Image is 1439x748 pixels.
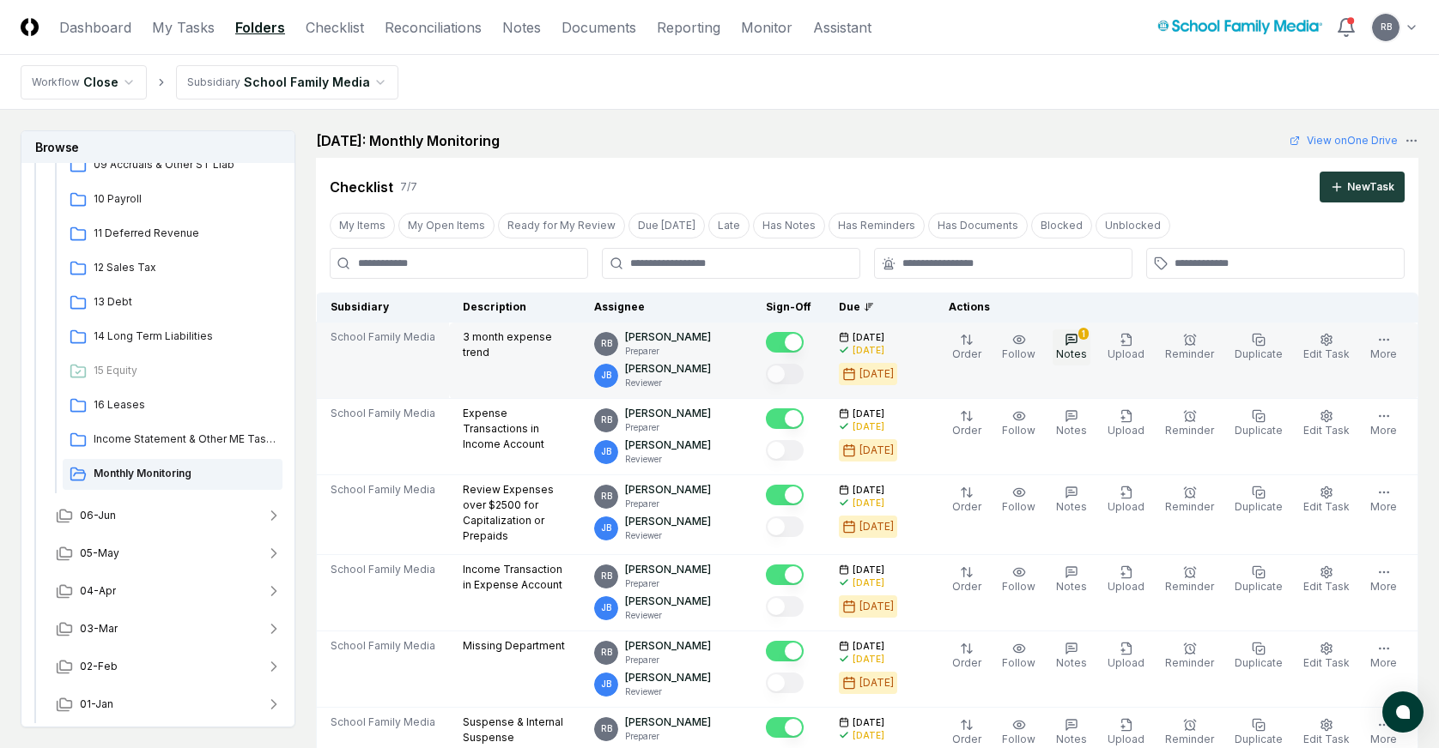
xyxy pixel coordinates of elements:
button: Upload [1104,562,1148,598]
button: More [1367,329,1400,365]
button: 06-Jun [42,497,296,534]
span: Order [952,580,981,593]
button: RB [1370,12,1401,43]
button: More [1367,638,1400,674]
a: Checklist [306,17,364,38]
a: Documents [562,17,636,38]
button: Duplicate [1231,562,1286,598]
span: Monthly Monitoring [94,466,276,481]
span: Reminder [1165,656,1214,669]
span: Income Statement & Other ME Tasks [94,431,276,447]
span: Follow [1002,500,1035,513]
a: 15 Equity [63,356,282,387]
p: Reviewer [625,529,711,542]
span: Order [952,733,981,745]
div: [DATE] [853,576,884,589]
span: JB [601,522,611,534]
th: Sign-Off [752,293,825,323]
button: Notes [1053,638,1090,674]
button: Reminder [1162,329,1217,365]
span: JB [601,445,611,458]
button: Follow [999,482,1039,518]
a: 12 Sales Tax [63,253,282,284]
button: 01-Jan [42,685,296,723]
a: Folders [235,17,285,38]
button: Order [949,482,985,518]
span: Upload [1108,424,1145,437]
span: Notes [1056,347,1087,360]
div: Checklist [330,177,393,197]
button: Duplicate [1231,329,1286,365]
button: Late [708,213,750,238]
p: Reviewer [625,453,711,466]
button: More [1367,562,1400,598]
button: Follow [999,329,1039,365]
span: Order [952,500,981,513]
a: Income Statement & Other ME Tasks [63,425,282,455]
span: Notes [1056,580,1087,593]
span: Reminder [1165,580,1214,593]
button: Upload [1104,329,1148,365]
a: Reconciliations [385,17,482,38]
p: Expense Transactions in Income Account [463,406,567,452]
button: Has Reminders [829,213,925,238]
button: Notes [1053,482,1090,518]
button: More [1367,406,1400,442]
a: Dashboard [59,17,131,38]
span: 15 Equity [94,363,276,378]
span: School Family Media [331,638,435,654]
img: School Family Media logo [1157,20,1322,34]
a: Reporting [657,17,720,38]
span: [DATE] [853,407,884,420]
p: [PERSON_NAME] [625,361,711,377]
span: 09 Accruals & Other ST Liab [94,157,276,172]
button: atlas-launcher [1382,691,1424,733]
p: [PERSON_NAME] [625,715,711,730]
div: [DATE] [853,729,884,742]
p: 3 month expense trend [463,329,567,360]
button: Has Notes [753,213,825,238]
button: NewTask [1320,172,1405,202]
h2: [DATE]: Monthly Monitoring [316,130,500,151]
p: Preparer [625,345,711,358]
button: Mark complete [766,364,804,384]
p: Preparer [625,654,711,667]
button: Reminder [1162,482,1217,518]
button: Duplicate [1231,406,1286,442]
span: Reminder [1165,733,1214,745]
span: [DATE] [853,716,884,729]
button: Has Documents [928,213,1028,238]
a: Assistant [813,17,871,38]
p: Preparer [625,421,711,434]
div: 1 [1078,328,1089,340]
p: [PERSON_NAME] [625,437,711,453]
span: School Family Media [331,562,435,577]
span: Edit Task [1303,424,1350,437]
span: School Family Media [331,715,435,730]
button: Duplicate [1231,482,1286,518]
th: Description [449,293,580,323]
button: Mark complete [766,485,804,505]
p: [PERSON_NAME] [625,406,711,421]
span: Edit Task [1303,347,1350,360]
span: Follow [1002,347,1035,360]
a: 14 Long Term Liabilities [63,322,282,353]
span: RB [601,646,612,659]
a: View onOne Drive [1290,133,1398,148]
p: [PERSON_NAME] [625,514,711,529]
button: My Open Items [398,213,495,238]
button: 04-Apr [42,572,296,610]
span: Notes [1056,424,1087,437]
a: 16 Leases [63,390,282,421]
div: [DATE] [859,599,894,614]
span: 16 Leases [94,397,276,413]
span: Upload [1108,733,1145,745]
a: Monitor [741,17,792,38]
span: [DATE] [853,484,884,497]
p: [PERSON_NAME] [625,329,711,345]
span: Duplicate [1235,424,1283,437]
button: Mark complete [766,564,804,585]
span: [DATE] [853,564,884,576]
p: [PERSON_NAME] [625,482,711,498]
span: JB [601,369,611,382]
